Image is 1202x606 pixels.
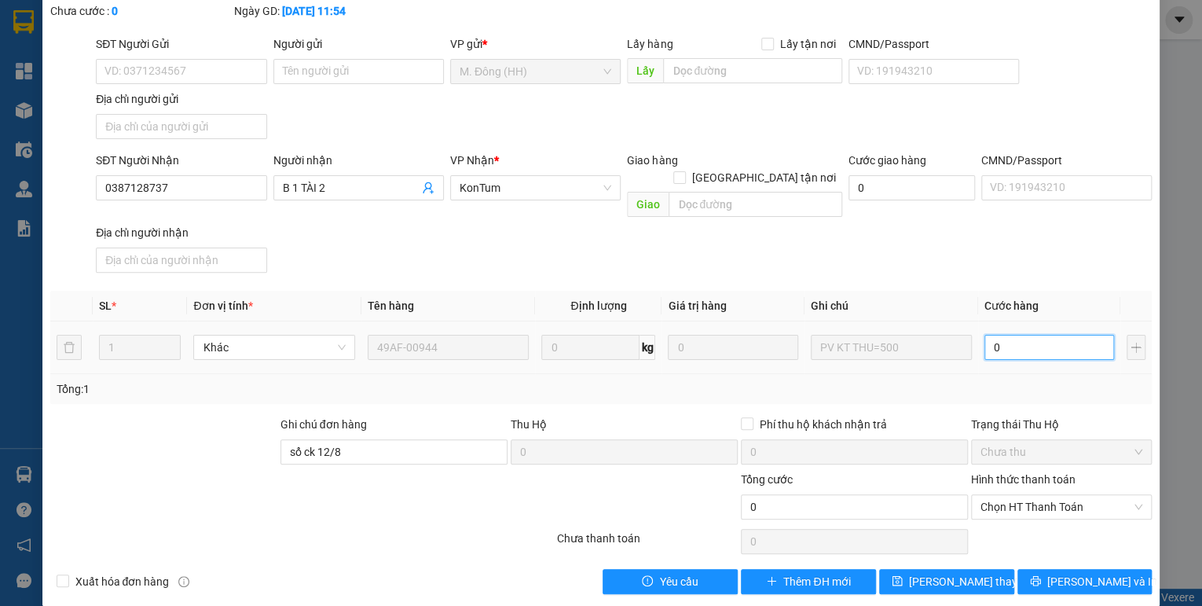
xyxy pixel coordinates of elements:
[753,416,893,433] span: Phí thu hộ khách nhận trả
[280,418,367,431] label: Ghi chú đơn hàng
[627,58,663,83] span: Lấy
[848,154,926,167] label: Cước giao hàng
[783,573,850,590] span: Thêm ĐH mới
[892,575,903,588] span: save
[282,5,346,17] b: [DATE] 11:54
[627,154,677,167] span: Giao hàng
[627,38,672,50] span: Lấy hàng
[774,35,842,53] span: Lấy tận nơi
[811,335,972,360] input: Ghi Chú
[96,114,266,139] input: Địa chỉ của người gửi
[686,169,842,186] span: [GEOGRAPHIC_DATA] tận nơi
[668,299,726,312] span: Giá trị hàng
[368,299,414,312] span: Tên hàng
[273,35,444,53] div: Người gửi
[1047,573,1157,590] span: [PERSON_NAME] và In
[96,152,266,169] div: SĐT Người Nhận
[603,569,738,594] button: exclamation-circleYêu cầu
[804,291,978,321] th: Ghi chú
[273,152,444,169] div: Người nhận
[1017,569,1153,594] button: printer[PERSON_NAME] và In
[99,299,112,312] span: SL
[69,573,176,590] span: Xuất hóa đơn hàng
[909,573,1035,590] span: [PERSON_NAME] thay đổi
[848,35,1019,53] div: CMND/Passport
[971,473,1076,486] label: Hình thức thanh toán
[511,418,547,431] span: Thu Hộ
[555,530,738,557] div: Chưa thanh toán
[96,35,266,53] div: SĐT Người Gửi
[96,248,266,273] input: Địa chỉ của người nhận
[368,335,529,360] input: VD: Bàn, Ghế
[981,152,1152,169] div: CMND/Passport
[57,335,82,360] button: delete
[741,569,876,594] button: plusThêm ĐH mới
[971,416,1152,433] div: Trạng thái Thu Hộ
[234,2,415,20] div: Ngày GD:
[669,192,842,217] input: Dọc đường
[663,58,842,83] input: Dọc đường
[203,336,345,359] span: Khác
[980,440,1142,464] span: Chưa thu
[668,335,797,360] input: 0
[450,35,621,53] div: VP gửi
[879,569,1014,594] button: save[PERSON_NAME] thay đổi
[848,175,975,200] input: Cước giao hàng
[984,299,1039,312] span: Cước hàng
[96,90,266,108] div: Địa chỉ người gửi
[460,176,611,200] span: KonTum
[642,575,653,588] span: exclamation-circle
[112,5,118,17] b: 0
[450,154,494,167] span: VP Nhận
[570,299,626,312] span: Định lượng
[766,575,777,588] span: plus
[659,573,698,590] span: Yêu cầu
[980,495,1142,519] span: Chọn HT Thanh Toán
[1127,335,1145,360] button: plus
[460,60,611,83] span: M. Đông (HH)
[193,299,252,312] span: Đơn vị tính
[1030,575,1041,588] span: printer
[50,2,231,20] div: Chưa cước :
[422,182,434,194] span: user-add
[96,224,266,241] div: Địa chỉ người nhận
[280,439,508,465] input: Ghi chú đơn hàng
[627,192,669,217] span: Giao
[178,576,189,587] span: info-circle
[639,335,655,360] span: kg
[741,473,793,486] span: Tổng cước
[57,380,465,398] div: Tổng: 1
